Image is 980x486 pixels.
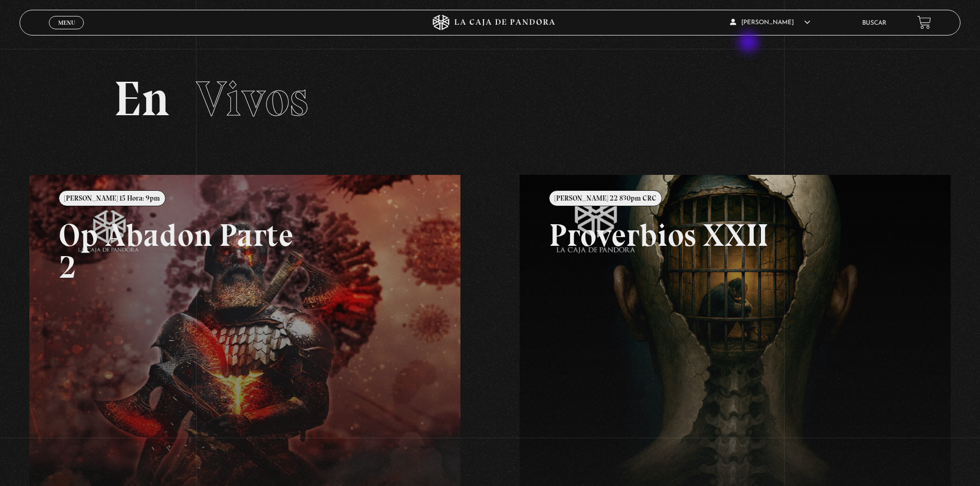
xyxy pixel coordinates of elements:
[55,28,79,35] span: Cerrar
[196,69,308,128] span: Vivos
[917,15,931,29] a: View your shopping cart
[58,20,75,26] span: Menu
[114,75,866,123] h2: En
[730,20,810,26] span: [PERSON_NAME]
[862,20,886,26] a: Buscar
